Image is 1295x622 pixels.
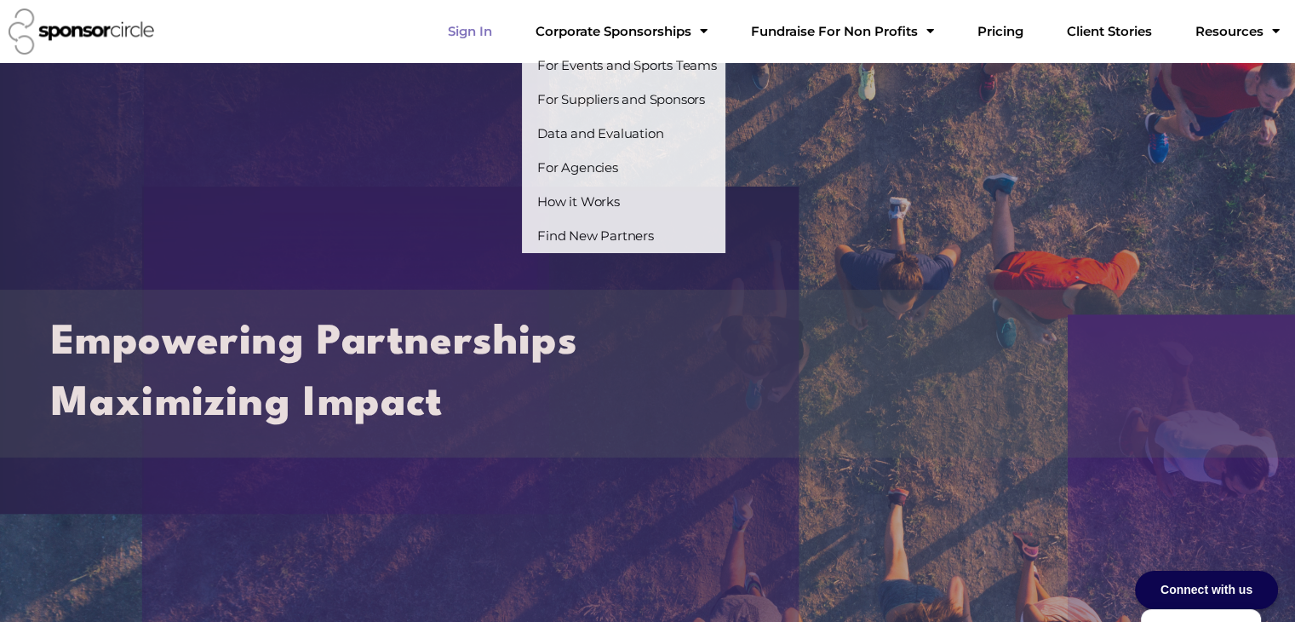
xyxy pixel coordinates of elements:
div: Connect with us [1135,571,1278,609]
h2: Empowering Partnerships Maximizing Impact [51,313,1244,435]
img: Sponsor Circle logo [9,9,154,55]
a: Fundraise For Non ProfitsMenu Toggle [737,14,948,49]
a: Find New Partners [522,219,725,253]
a: For Agencies [522,151,725,185]
a: Corporate SponsorshipsMenu Toggle [522,14,721,49]
a: Sign In [434,14,506,49]
a: Data and Evaluation [522,117,725,151]
a: Pricing [964,14,1037,49]
ul: Corporate SponsorshipsMenu Toggle [522,49,725,253]
a: How it Works [522,185,725,219]
nav: Menu [434,14,1293,49]
a: Resources [1182,14,1293,49]
a: Client Stories [1053,14,1166,49]
a: For Events and Sports Teams [522,49,725,83]
a: For Suppliers and Sponsors [522,83,725,117]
